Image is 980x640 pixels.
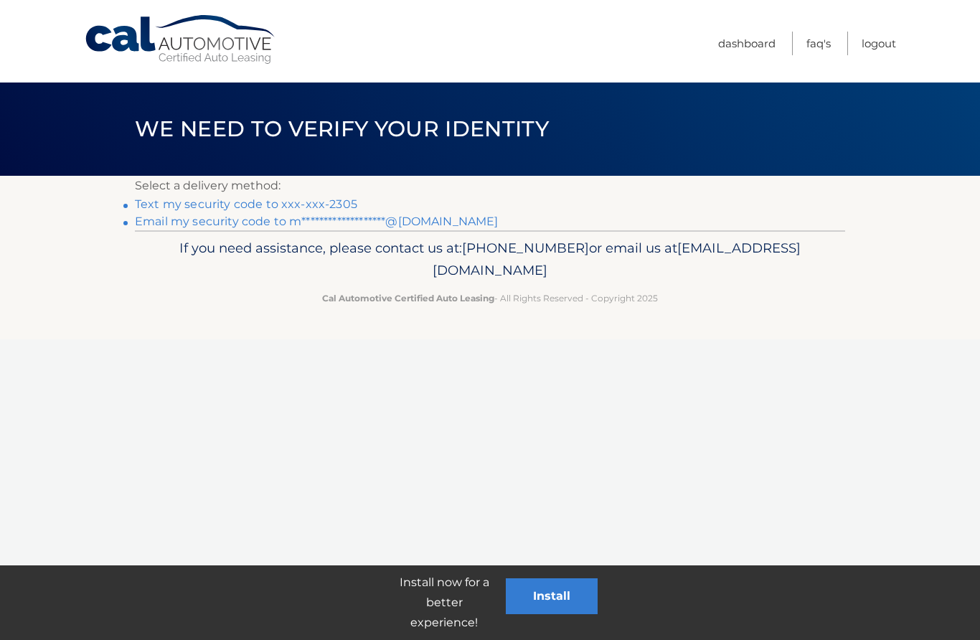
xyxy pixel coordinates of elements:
a: Dashboard [718,32,776,55]
a: Text my security code to xxx-xxx-2305 [135,197,357,211]
span: [PHONE_NUMBER] [462,240,589,256]
p: - All Rights Reserved - Copyright 2025 [144,291,836,306]
a: Cal Automotive [84,14,278,65]
a: Logout [862,32,896,55]
span: We need to verify your identity [135,116,549,142]
p: Install now for a better experience! [382,573,506,633]
button: Install [506,578,598,614]
a: FAQ's [806,32,831,55]
strong: Cal Automotive Certified Auto Leasing [322,293,494,303]
p: If you need assistance, please contact us at: or email us at [144,237,836,283]
p: Select a delivery method: [135,176,845,196]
